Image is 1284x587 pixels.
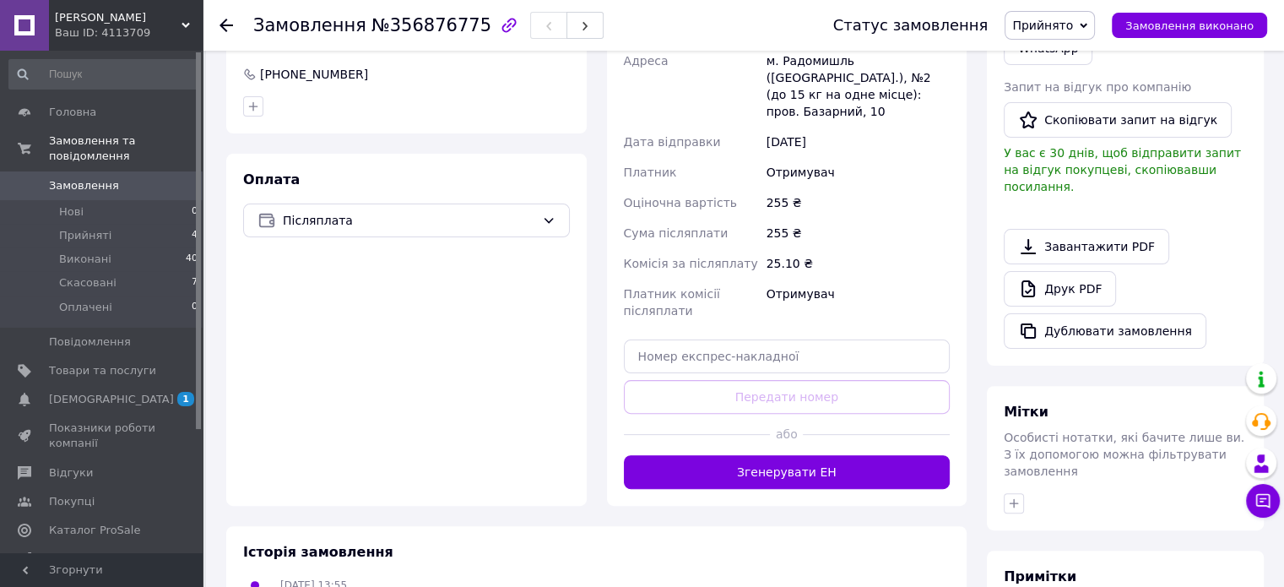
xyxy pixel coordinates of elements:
span: Оплата [243,171,300,188]
span: Комісія за післяплату [624,257,758,270]
div: [DATE] [763,127,953,157]
input: Пошук [8,59,199,90]
span: Прийняті [59,228,111,243]
span: Головна [49,105,96,120]
span: Повідомлення [49,334,131,350]
span: Відгуки [49,465,93,481]
button: Замовлення виконано [1112,13,1267,38]
span: Каталог ProSale [49,523,140,538]
div: Статус замовлення [833,17,989,34]
span: Виконані [59,252,111,267]
span: Платник [624,166,677,179]
span: Мітки [1004,404,1048,420]
div: 255 ₴ [763,218,953,248]
span: Дата відправки [624,135,721,149]
span: Аналітика [49,552,107,567]
span: Покупці [49,494,95,509]
span: Платник комісії післяплати [624,287,720,318]
span: Замовлення виконано [1125,19,1254,32]
span: [DEMOGRAPHIC_DATA] [49,392,174,407]
button: Дублювати замовлення [1004,313,1206,349]
span: №356876775 [371,15,491,35]
div: м. Радомишль ([GEOGRAPHIC_DATA].), №2 (до 15 кг на одне місце): пров. Базарний, 10 [763,46,953,127]
span: Адреса [624,54,669,68]
a: Завантажити PDF [1004,229,1169,264]
span: Показники роботи компанії [49,421,156,451]
span: Прийнято [1012,19,1073,32]
button: Скопіювати запит на відгук [1004,102,1232,138]
span: Замовлення [253,15,366,35]
span: Скасовані [59,275,116,291]
div: [PHONE_NUMBER] [258,66,370,83]
div: 255 ₴ [763,188,953,218]
span: Особисті нотатки, які бачите лише ви. З їх допомогою можна фільтрувати замовлення [1004,431,1244,478]
span: або [770,426,803,443]
span: Сума післяплати [624,226,729,240]
span: 1 [177,392,194,406]
span: Історія замовлення [243,544,393,560]
input: Номер експрес-накладної [624,340,951,373]
span: 4 [192,228,198,243]
span: 40 [186,252,198,267]
span: У вас є 30 днів, щоб відправити запит на відгук покупцеві, скопіювавши посилання. [1004,146,1241,193]
span: Замовлення та повідомлення [49,133,203,164]
button: Чат з покупцем [1246,484,1280,518]
div: Отримувач [763,279,953,326]
span: Нові [59,204,84,220]
span: 7 [192,275,198,291]
div: Повернутися назад [219,17,233,34]
div: Ваш ID: 4113709 [55,25,203,41]
span: Adler [55,10,181,25]
span: Післяплата [283,211,535,230]
span: Товари та послуги [49,363,156,378]
button: Згенерувати ЕН [624,455,951,489]
div: Отримувач [763,157,953,188]
div: 25.10 ₴ [763,248,953,279]
span: Замовлення [49,178,119,193]
span: Оціночна вартість [624,196,737,209]
span: Примітки [1004,568,1076,584]
span: 0 [192,204,198,220]
a: Друк PDF [1004,271,1116,307]
span: 0 [192,300,198,315]
span: Запит на відгук про компанію [1004,80,1191,94]
span: Оплачені [59,300,112,315]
